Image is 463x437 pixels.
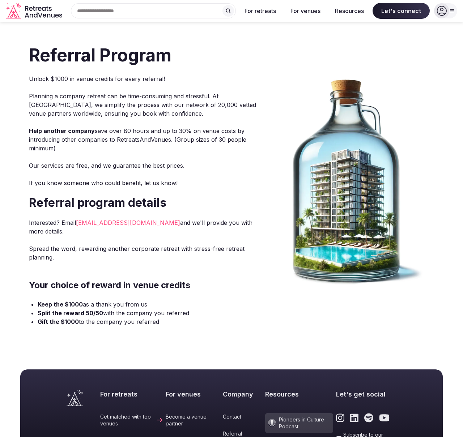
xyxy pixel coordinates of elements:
[29,74,259,83] p: Unlock $1000 in venue credits for every referral!
[100,390,163,399] h2: For retreats
[38,300,259,309] li: as a thank you from us
[29,270,259,291] h3: Your choice of reward in venue credits
[29,179,259,187] p: If you know someone who could benefit, let us know!
[350,413,358,423] a: Link to the retreats and venues LinkedIn page
[379,413,390,423] a: Link to the retreats and venues Youtube page
[285,3,326,19] button: For venues
[285,74,422,291] img: Referral program
[29,161,259,170] p: Our services are free, and we guarantee the best prices.
[239,3,282,19] button: For retreats
[29,127,95,134] strong: Help another company
[76,219,180,226] a: [EMAIL_ADDRESS][DOMAIN_NAME]
[373,3,430,19] span: Let's connect
[364,413,373,423] a: Link to the retreats and venues Spotify page
[38,318,79,325] strong: Gift the $1000
[29,218,259,236] p: Interested? Email and we'll provide you with more details.
[67,390,83,406] a: Visit the homepage
[6,3,64,19] a: Visit the homepage
[100,413,163,427] a: Get matched with top venues
[38,301,83,308] strong: Keep the $1000
[6,3,64,19] svg: Retreats and Venues company logo
[265,390,333,399] h2: Resources
[223,413,262,420] a: Contact
[336,390,396,399] h2: Let's get social
[29,45,434,66] h1: Referral Program
[38,309,259,317] li: with the company you referred
[223,390,262,399] h2: Company
[336,413,344,423] a: Link to the retreats and venues Instagram page
[29,244,259,262] p: Spread the word, rewarding another corporate retreat with stress-free retreat planning.
[29,196,259,210] h2: Referral program details
[38,309,103,317] strong: Split the reward 50/50
[166,390,220,399] h2: For venues
[29,127,259,153] p: save over 80 hours and up to 30% on venue costs by introducing other companies to RetreatsAndVenu...
[166,413,220,427] a: Become a venue partner
[265,413,333,433] a: Pioneers in Culture Podcast
[329,3,370,19] button: Resources
[29,92,259,118] p: Planning a company retreat can be time-consuming and stressful. At [GEOGRAPHIC_DATA], we simplify...
[38,317,259,326] li: to the company you referred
